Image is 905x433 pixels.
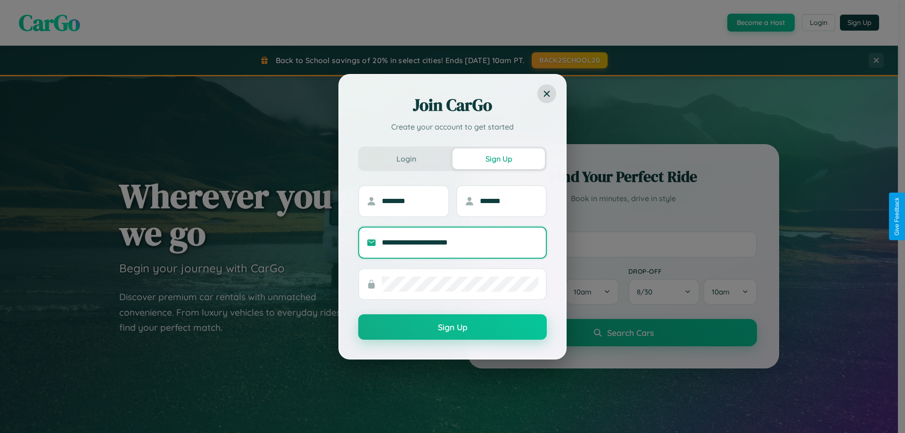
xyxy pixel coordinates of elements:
button: Sign Up [452,148,545,169]
div: Give Feedback [894,197,900,236]
button: Login [360,148,452,169]
p: Create your account to get started [358,121,547,132]
button: Sign Up [358,314,547,340]
h2: Join CarGo [358,94,547,116]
